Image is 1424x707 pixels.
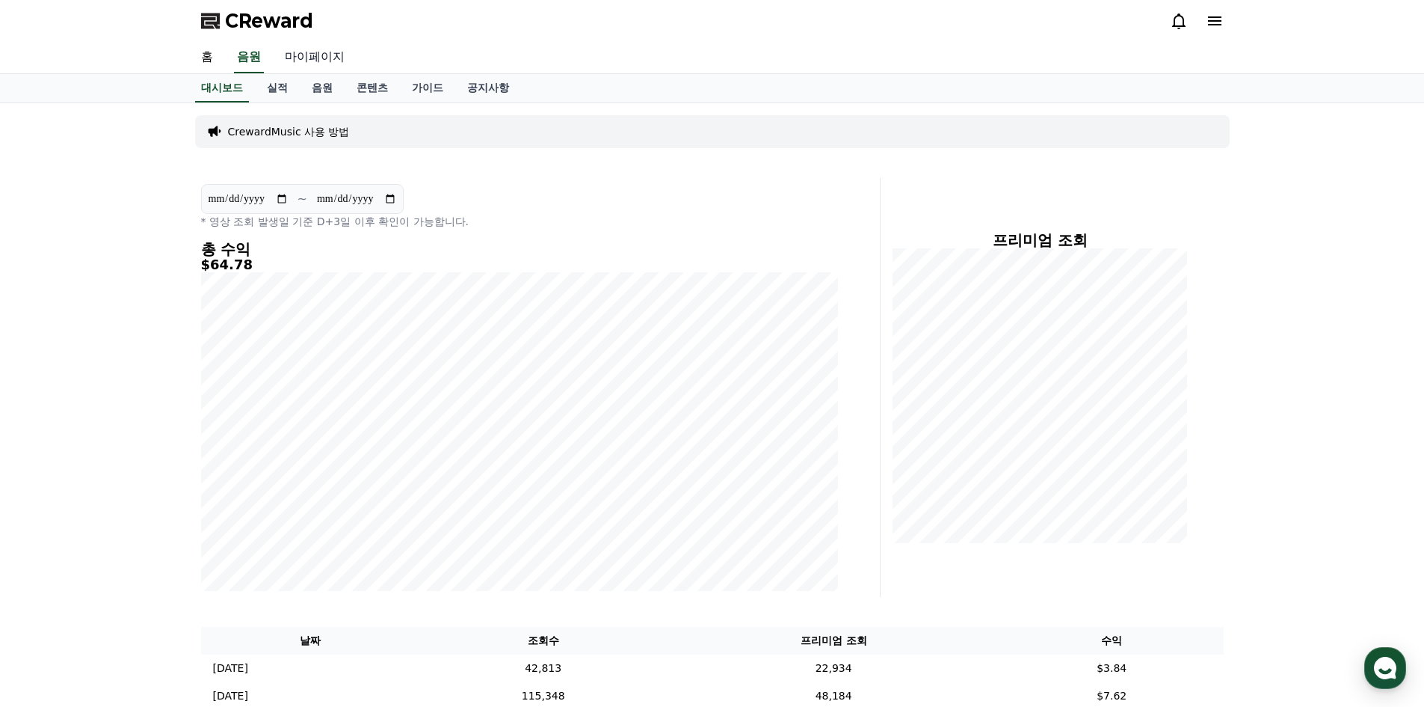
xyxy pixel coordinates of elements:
[195,74,249,102] a: 대시보드
[234,42,264,73] a: 음원
[400,74,455,102] a: 가이드
[667,627,1000,655] th: 프리미엄 조회
[419,627,667,655] th: 조회수
[213,688,248,704] p: [DATE]
[225,9,313,33] span: CReward
[231,497,249,509] span: 설정
[4,474,99,512] a: 홈
[201,257,838,272] h5: $64.78
[213,661,248,676] p: [DATE]
[201,214,838,229] p: * 영상 조회 발생일 기준 D+3일 이후 확인이 가능합니다.
[893,232,1188,248] h4: 프리미엄 조회
[189,42,225,73] a: 홈
[1000,627,1224,655] th: 수익
[201,241,838,257] h4: 총 수익
[99,474,193,512] a: 대화
[201,9,313,33] a: CReward
[298,190,307,208] p: ~
[47,497,56,509] span: 홈
[201,627,420,655] th: 날짜
[1000,655,1224,682] td: $3.84
[667,655,1000,682] td: 22,934
[273,42,357,73] a: 마이페이지
[193,474,287,512] a: 설정
[300,74,345,102] a: 음원
[228,124,350,139] a: CrewardMusic 사용 방법
[455,74,521,102] a: 공지사항
[137,498,155,509] span: 대화
[419,655,667,682] td: 42,813
[255,74,300,102] a: 실적
[345,74,400,102] a: 콘텐츠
